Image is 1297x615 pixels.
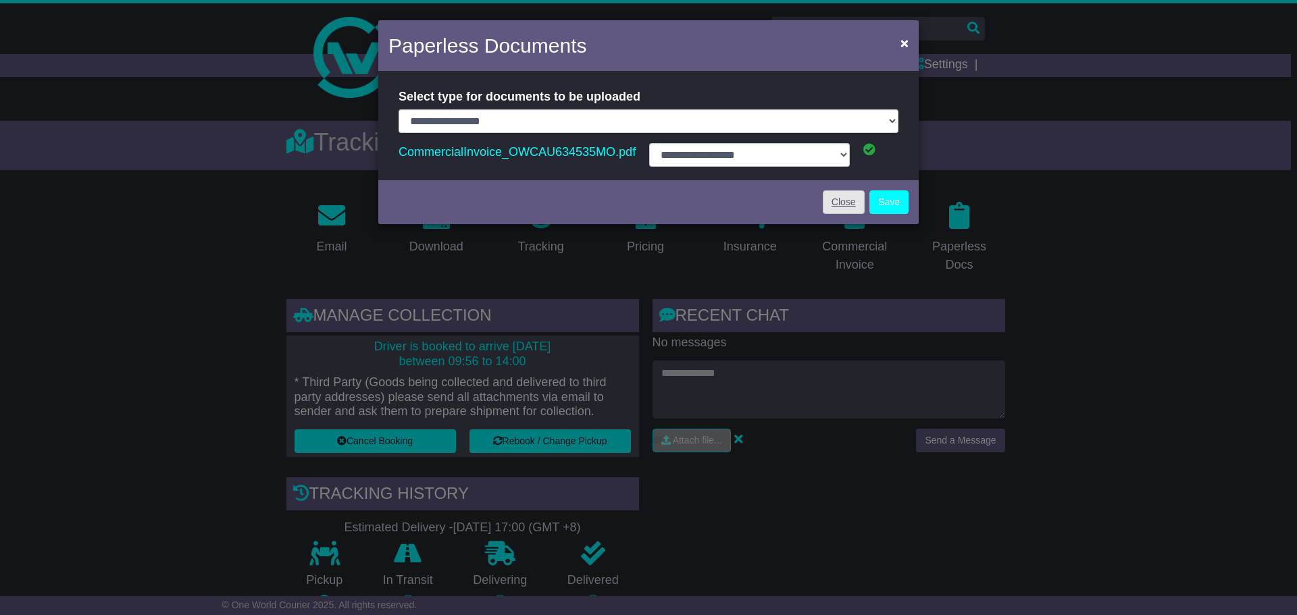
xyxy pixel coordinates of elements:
h4: Paperless Documents [388,30,586,61]
a: CommercialInvoice_OWCAU634535MO.pdf [399,142,636,162]
span: × [900,35,909,51]
a: Close [823,190,865,214]
button: Close [894,29,915,57]
button: Save [869,190,909,214]
label: Select type for documents to be uploaded [399,84,640,109]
